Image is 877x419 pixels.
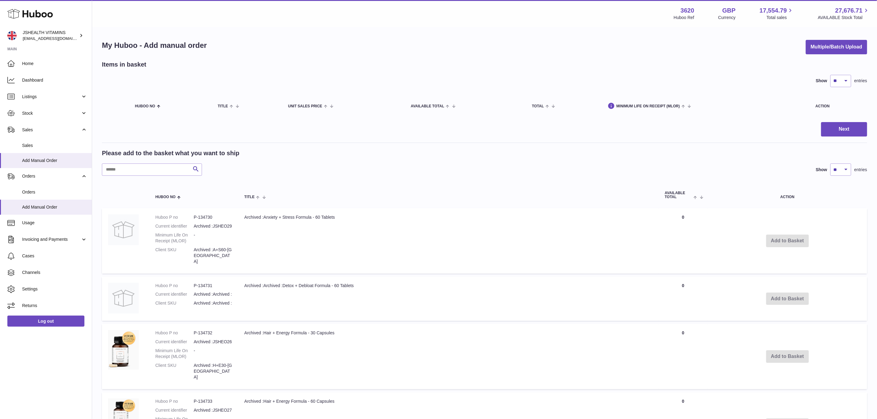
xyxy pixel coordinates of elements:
dd: P-134732 [194,330,232,336]
img: Archived :Anxiety + Stress Formula - 60 Tablets [108,214,139,245]
label: Show [816,78,827,84]
h2: Items in basket [102,60,146,69]
dt: Client SKU [155,247,194,264]
img: internalAdmin-3620@internal.huboo.com [7,31,17,40]
span: Title [218,104,228,108]
span: Sales [22,127,81,133]
span: Unit Sales Price [288,104,322,108]
td: Archived :Hair + Energy Formula - 30 Capsules [238,324,659,389]
span: AVAILABLE Total [411,104,444,108]
button: Multiple/Batch Upload [806,40,867,54]
span: Add Manual Order [22,204,87,210]
dd: Archived :A+S60-[GEOGRAPHIC_DATA] [194,247,232,264]
span: Sales [22,143,87,148]
dt: Minimum Life On Receipt (MLOR) [155,348,194,359]
dd: Archived :Archived : [194,300,232,306]
dt: Current identifier [155,407,194,413]
a: 17,554.79 Total sales [759,6,794,21]
dd: P-134731 [194,283,232,289]
span: Huboo no [155,195,176,199]
dd: Archived :H+E30-[GEOGRAPHIC_DATA] [194,363,232,380]
dd: Archived :JSHEO26 [194,339,232,345]
dt: Huboo P no [155,214,194,220]
dd: Archived :JSHEO27 [194,407,232,413]
dd: Archived :JSHEO29 [194,223,232,229]
dt: Huboo P no [155,330,194,336]
span: 27,676.71 [835,6,863,15]
strong: GBP [722,6,735,15]
span: Invoicing and Payments [22,236,81,242]
dt: Minimum Life On Receipt (MLOR) [155,232,194,244]
dt: Huboo P no [155,398,194,404]
span: Home [22,61,87,67]
span: Listings [22,94,81,100]
strong: 3620 [681,6,694,15]
img: Archived :Hair + Energy Formula - 30 Capsules [108,330,139,369]
td: Archived :Archived :Detox + Debloat Formula - 60 Tablets [238,277,659,321]
span: entries [854,167,867,173]
span: Title [244,195,254,199]
span: [EMAIL_ADDRESS][DOMAIN_NAME] [23,36,90,41]
span: Returns [22,303,87,309]
h2: Please add to the basket what you want to ship [102,149,239,157]
button: Next [821,122,867,136]
td: 0 [659,324,708,389]
td: 0 [659,208,708,273]
span: Settings [22,286,87,292]
dd: - [194,348,232,359]
div: Action [816,104,861,108]
span: AVAILABLE Stock Total [818,15,870,21]
span: Total [532,104,544,108]
dd: P-134730 [194,214,232,220]
dt: Current identifier [155,223,194,229]
span: entries [854,78,867,84]
dt: Current identifier [155,339,194,345]
span: Minimum Life On Receipt (MLOR) [616,104,680,108]
td: 0 [659,277,708,321]
dt: Huboo P no [155,283,194,289]
dd: Archived :Archived : [194,291,232,297]
span: Usage [22,220,87,226]
span: Channels [22,270,87,275]
dd: P-134733 [194,398,232,404]
span: Huboo no [135,104,155,108]
dt: Current identifier [155,291,194,297]
dd: - [194,232,232,244]
span: 17,554.79 [759,6,787,15]
a: 27,676.71 AVAILABLE Stock Total [818,6,870,21]
img: Archived :Archived :Detox + Debloat Formula - 60 Tablets [108,283,139,313]
dt: Client SKU [155,300,194,306]
dt: Client SKU [155,363,194,380]
span: Orders [22,173,81,179]
div: Currency [718,15,736,21]
th: Action [708,185,867,205]
label: Show [816,167,827,173]
span: Add Manual Order [22,158,87,163]
span: AVAILABLE Total [665,191,692,199]
span: Stock [22,110,81,116]
h1: My Huboo - Add manual order [102,40,207,50]
td: Archived :Anxiety + Stress Formula - 60 Tablets [238,208,659,273]
a: Log out [7,316,84,327]
span: Dashboard [22,77,87,83]
span: Cases [22,253,87,259]
span: Total sales [766,15,794,21]
div: Huboo Ref [674,15,694,21]
div: JSHEALTH VITAMINS [23,30,78,41]
span: Orders [22,189,87,195]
